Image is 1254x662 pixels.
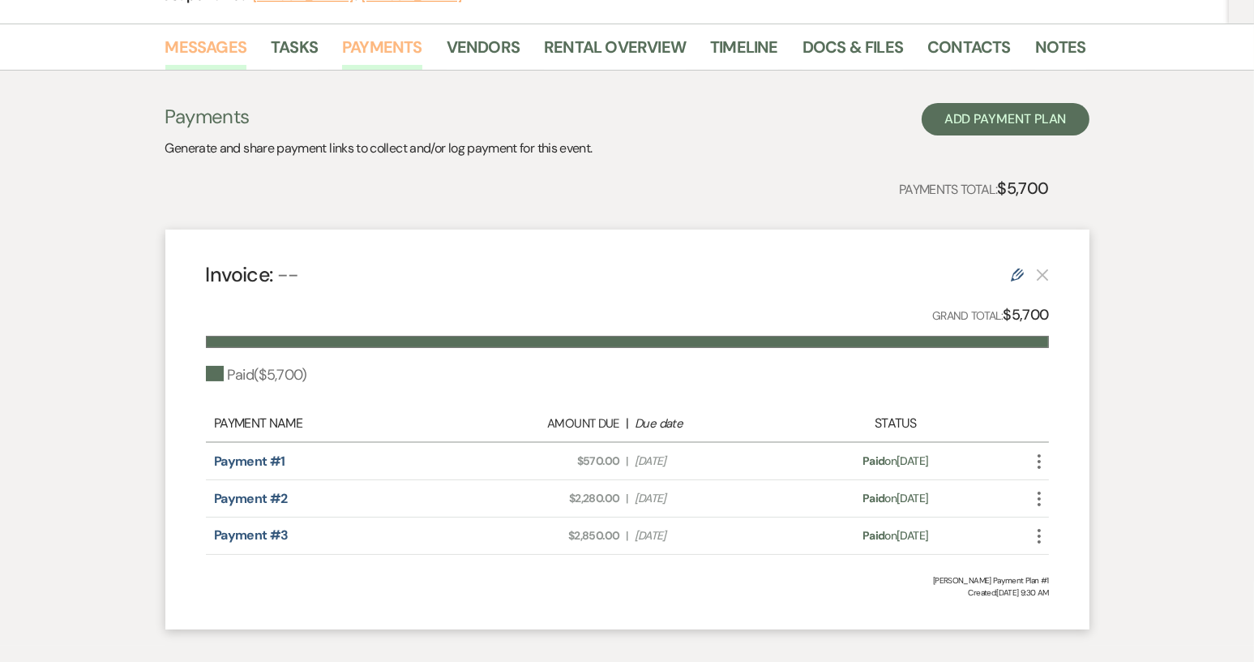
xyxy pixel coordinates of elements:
span: Paid [862,528,884,543]
a: Contacts [927,34,1011,70]
span: $2,280.00 [470,490,619,507]
a: Messages [165,34,247,70]
h4: Invoice: [206,260,299,289]
div: on [DATE] [792,527,999,544]
span: [DATE] [635,527,784,544]
div: [PERSON_NAME] Payment Plan #1 [206,574,1049,587]
a: Vendors [447,34,520,70]
span: | [626,527,627,544]
a: Payment #2 [214,490,288,507]
strong: $5,700 [1003,305,1048,325]
div: Payment Name [214,414,462,433]
strong: $5,700 [997,178,1048,199]
div: Amount Due [470,415,619,433]
a: Rental Overview [544,34,686,70]
span: Paid [862,454,884,468]
div: on [DATE] [792,490,999,507]
span: $570.00 [470,453,619,470]
a: Payments [342,34,422,70]
span: -- [277,261,299,288]
p: Grand Total: [932,303,1049,327]
span: $2,850.00 [470,527,619,544]
p: Generate and share payment links to collect and/or log payment for this event. [165,138,593,159]
span: Paid [862,491,884,505]
div: Due date [635,415,784,433]
div: | [462,414,793,433]
span: [DATE] [635,490,784,507]
a: Timeline [710,34,778,70]
span: | [626,490,627,507]
div: on [DATE] [792,453,999,470]
a: Docs & Files [802,34,903,70]
span: [DATE] [635,453,784,470]
a: Tasks [271,34,318,70]
p: Payments Total: [899,175,1049,201]
a: Payment #1 [214,453,285,470]
a: Payment #3 [214,527,289,544]
button: Add Payment Plan [922,103,1089,135]
div: Status [792,414,999,433]
span: Created: [DATE] 9:30 AM [206,587,1049,599]
h3: Payments [165,103,593,131]
a: Notes [1035,34,1086,70]
button: This payment plan cannot be deleted because it contains links that have been paid through Weven’s... [1036,268,1049,282]
span: | [626,453,627,470]
div: Paid ( $5,700 ) [206,364,307,386]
